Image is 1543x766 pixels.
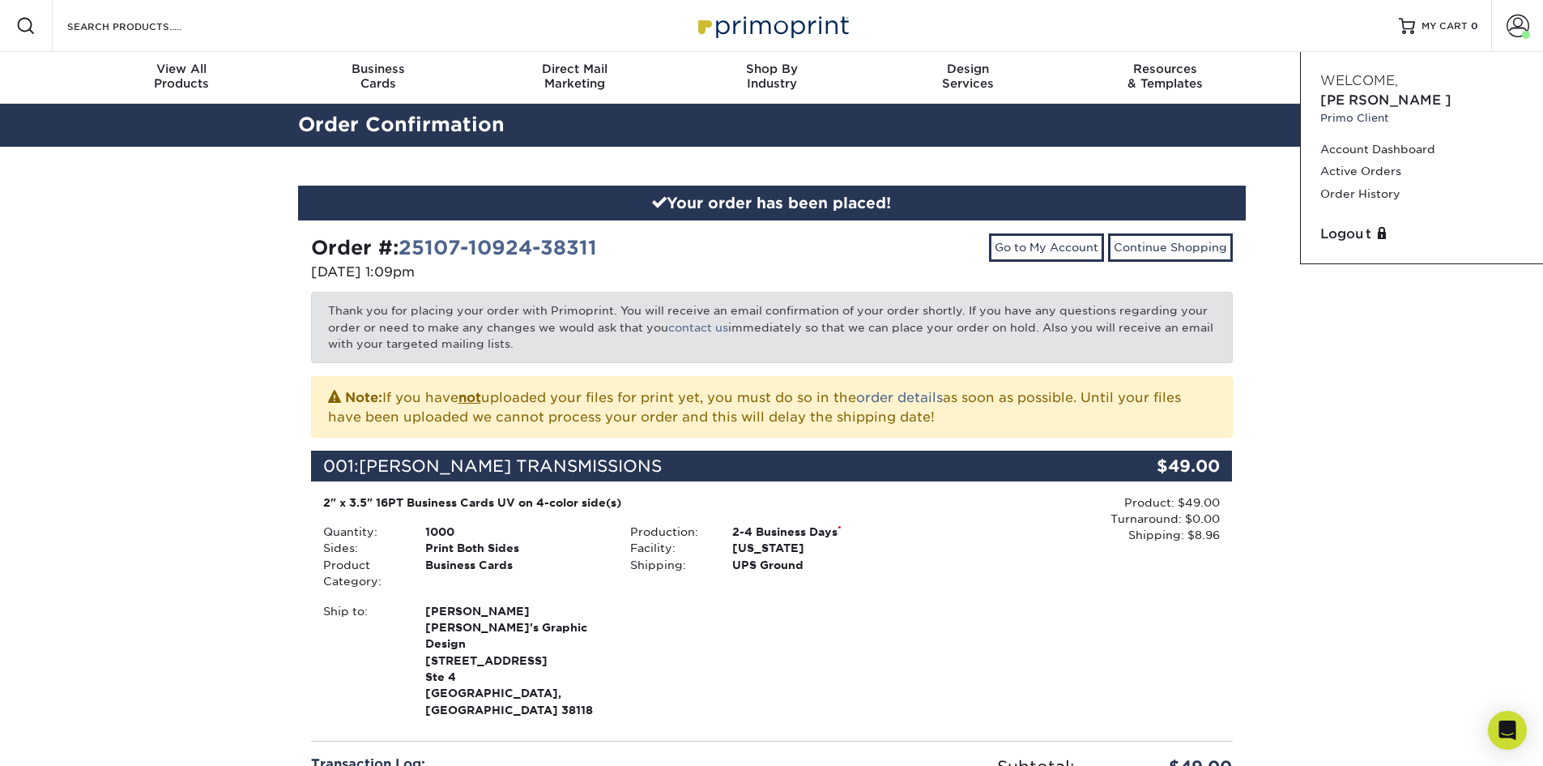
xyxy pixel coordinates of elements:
[425,619,606,653] span: [PERSON_NAME]'s Graphic Design
[1422,19,1468,33] span: MY CART
[311,451,1079,481] div: 001:
[618,557,720,573] div: Shipping:
[720,557,925,573] div: UPS Ground
[83,52,280,104] a: View AllProducts
[691,8,853,43] img: Primoprint
[1320,73,1398,88] span: Welcome,
[925,494,1220,544] div: Product: $49.00 Turnaround: $0.00 Shipping: $8.96
[673,62,870,76] span: Shop By
[399,236,597,259] a: 25107-10924-38311
[286,110,1258,140] h2: Order Confirmation
[279,52,476,104] a: BusinessCards
[311,236,597,259] strong: Order #:
[311,292,1233,362] p: Thank you for placing your order with Primoprint. You will receive an email confirmation of your ...
[989,233,1104,261] a: Go to My Account
[311,263,760,282] p: [DATE] 1:09pm
[856,390,943,405] a: order details
[1488,711,1527,750] div: Open Intercom Messenger
[870,52,1067,104] a: DesignServices
[1320,225,1524,244] a: Logout
[311,557,413,590] div: Product Category:
[83,62,280,76] span: View All
[425,603,606,717] strong: [GEOGRAPHIC_DATA], [GEOGRAPHIC_DATA] 38118
[1067,52,1264,104] a: Resources& Templates
[1264,62,1460,91] div: & Support
[66,16,224,36] input: SEARCH PRODUCTS.....
[618,540,720,556] div: Facility:
[1320,92,1451,108] span: [PERSON_NAME]
[1108,233,1233,261] a: Continue Shopping
[618,524,720,540] div: Production:
[1067,62,1264,91] div: & Templates
[413,557,618,590] div: Business Cards
[476,62,673,91] div: Marketing
[458,390,481,405] b: not
[1264,52,1460,104] a: Contact& Support
[1320,160,1524,182] a: Active Orders
[1079,451,1233,481] div: $49.00
[870,62,1067,91] div: Services
[311,603,413,719] div: Ship to:
[1320,139,1524,160] a: Account Dashboard
[1264,62,1460,76] span: Contact
[476,62,673,76] span: Direct Mail
[298,186,1246,221] div: Your order has been placed!
[668,321,728,334] a: contact us
[1471,20,1478,32] span: 0
[870,62,1067,76] span: Design
[425,603,606,619] span: [PERSON_NAME]
[1320,110,1524,126] small: Primo Client
[83,62,280,91] div: Products
[345,390,382,405] strong: Note:
[279,62,476,91] div: Cards
[279,62,476,76] span: Business
[413,524,618,540] div: 1000
[1320,183,1524,205] a: Order History
[311,524,413,540] div: Quantity:
[673,52,870,104] a: Shop ByIndustry
[720,540,925,556] div: [US_STATE]
[359,456,662,476] span: [PERSON_NAME] TRANSMISSIONS
[1067,62,1264,76] span: Resources
[476,52,673,104] a: Direct MailMarketing
[425,669,606,685] span: Ste 4
[673,62,870,91] div: Industry
[323,494,914,511] div: 2" x 3.5" 16PT Business Cards UV on 4-color side(s)
[720,524,925,540] div: 2-4 Business Days
[311,540,413,556] div: Sides:
[425,653,606,669] span: [STREET_ADDRESS]
[328,387,1216,427] p: If you have uploaded your files for print yet, you must do so in the as soon as possible. Until y...
[413,540,618,556] div: Print Both Sides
